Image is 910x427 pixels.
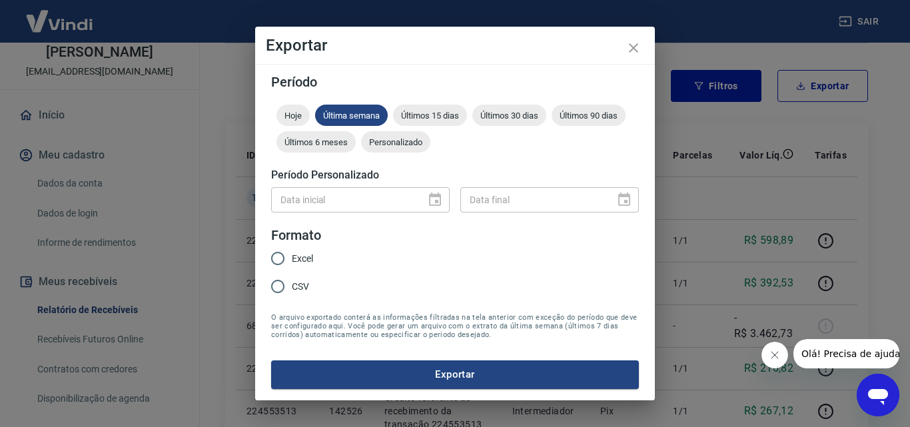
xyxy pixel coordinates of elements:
iframe: Botão para abrir a janela de mensagens [857,374,899,416]
div: Última semana [315,105,388,126]
span: Hoje [276,111,310,121]
span: CSV [292,280,309,294]
iframe: Fechar mensagem [761,342,788,368]
iframe: Mensagem da empresa [793,339,899,368]
span: Excel [292,252,313,266]
span: Últimos 6 meses [276,137,356,147]
h5: Período [271,75,639,89]
div: Últimos 90 dias [552,105,626,126]
span: Personalizado [361,137,430,147]
span: Últimos 30 dias [472,111,546,121]
span: Olá! Precisa de ajuda? [8,9,112,20]
div: Últimos 30 dias [472,105,546,126]
button: Exportar [271,360,639,388]
div: Personalizado [361,131,430,153]
span: O arquivo exportado conterá as informações filtradas na tela anterior com exceção do período que ... [271,313,639,339]
span: Últimos 90 dias [552,111,626,121]
div: Hoje [276,105,310,126]
span: Última semana [315,111,388,121]
div: Últimos 6 meses [276,131,356,153]
input: DD/MM/YYYY [460,187,606,212]
legend: Formato [271,226,321,245]
h5: Período Personalizado [271,169,639,182]
h4: Exportar [266,37,644,53]
span: Últimos 15 dias [393,111,467,121]
div: Últimos 15 dias [393,105,467,126]
input: DD/MM/YYYY [271,187,416,212]
button: close [618,32,650,64]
